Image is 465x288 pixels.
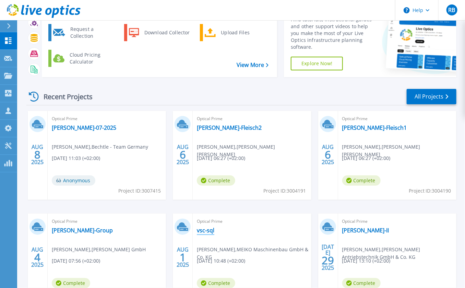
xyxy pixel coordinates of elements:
span: Optical Prime [197,115,307,123]
span: [DATE] 07:56 (+02:00) [52,257,100,265]
span: Complete [342,175,381,186]
span: Project ID: 3007415 [118,187,161,195]
a: [PERSON_NAME]-Group [52,227,113,234]
span: [PERSON_NAME] , Bechtle - Team Germany [52,143,148,151]
a: Request a Collection [48,24,119,41]
span: [PERSON_NAME] , MEIKO Maschinenbau GmbH & Co. KG [197,246,311,261]
a: vsc-sql [197,227,214,234]
a: [PERSON_NAME]-Fleisch2 [197,124,262,131]
div: Cloud Pricing Calculator [66,51,117,65]
span: [DATE] 11:03 (+02:00) [52,154,100,162]
span: [PERSON_NAME] , [PERSON_NAME] [PERSON_NAME] [197,143,311,158]
span: 4 [34,254,40,260]
div: Request a Collection [67,26,117,39]
span: [PERSON_NAME] , [PERSON_NAME] Antriebstechnik GmbH & Co. KG [342,246,456,261]
div: AUG 2025 [176,245,189,270]
span: Optical Prime [52,218,162,225]
span: [PERSON_NAME] , [PERSON_NAME] [PERSON_NAME] [342,143,456,158]
span: [DATE] 10:48 (+02:00) [197,257,245,265]
span: Optical Prime [52,115,162,123]
a: Cloud Pricing Calculator [48,50,119,67]
span: [PERSON_NAME] , [PERSON_NAME] GmbH [52,246,146,253]
a: [PERSON_NAME]-07-2025 [52,124,116,131]
a: View More [237,62,269,68]
span: Optical Prime [342,115,452,123]
a: Upload Files [200,24,270,41]
span: Project ID: 3004191 [264,187,306,195]
div: Upload Files [217,26,268,39]
div: Recent Projects [26,88,102,105]
span: Project ID: 3004190 [409,187,451,195]
span: Anonymous [52,175,95,186]
span: 29 [322,257,334,263]
div: AUG 2025 [31,245,44,270]
span: Complete [197,175,235,186]
span: [DATE] 13:10 (+02:00) [342,257,391,265]
div: AUG 2025 [176,142,189,167]
div: [DATE] 2025 [321,245,334,270]
a: All Projects [407,89,456,104]
span: [DATE] 06:27 (+02:00) [342,154,391,162]
a: [PERSON_NAME]-II [342,227,389,234]
span: [DATE] 06:27 (+02:00) [197,154,245,162]
span: 6 [180,152,186,158]
div: Find tutorials, instructional guides and other support videos to help you make the most of your L... [291,16,377,50]
a: [PERSON_NAME]-Fleisch1 [342,124,407,131]
span: 8 [34,152,40,158]
span: 6 [325,152,331,158]
a: Download Collector [124,24,194,41]
span: Optical Prime [342,218,452,225]
span: Optical Prime [197,218,307,225]
div: AUG 2025 [31,142,44,167]
span: 1 [180,254,186,260]
div: AUG 2025 [321,142,334,167]
div: Download Collector [141,26,193,39]
span: RB [448,7,455,13]
a: Explore Now! [291,57,343,70]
